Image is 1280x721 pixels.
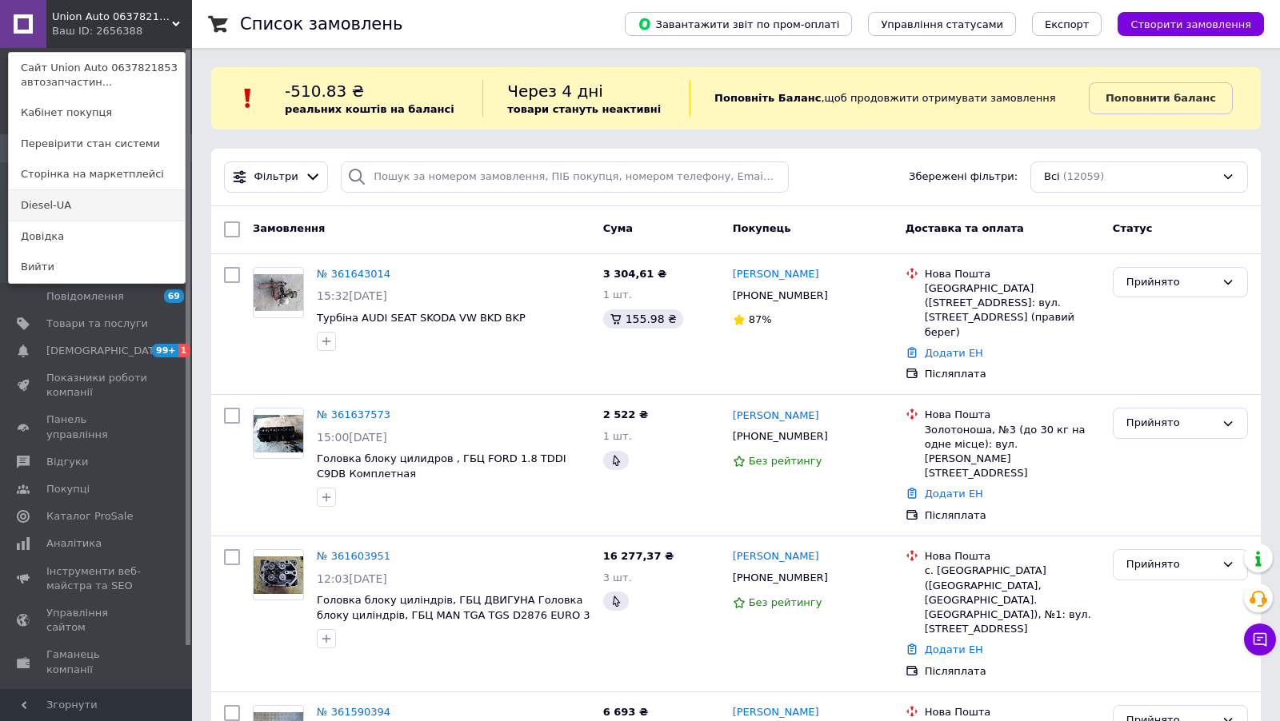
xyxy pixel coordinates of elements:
[9,159,185,189] a: Сторінка на маркетплейсі
[285,82,364,101] span: -510.83 ₴
[317,550,390,562] a: № 361603951
[507,82,603,101] span: Через 4 дні
[152,344,178,357] span: 99+
[317,594,590,621] a: Головка блоку циліндрів, ГБЦ ДВИГУНА Головка блоку циліндрів, ГБЦ MAN TGA TGS D2876 EURO 3
[1102,18,1264,30] a: Створити замовлення
[1118,12,1264,36] button: Створити замовлення
[46,606,148,635] span: Управління сайтом
[925,643,983,655] a: Додати ЕН
[603,550,674,562] span: 16 277,37 ₴
[317,572,387,585] span: 12:03[DATE]
[925,281,1100,340] div: [GEOGRAPHIC_DATA] ([STREET_ADDRESS]: вул. [STREET_ADDRESS] (правий берег)
[1045,18,1090,30] span: Експорт
[52,24,119,38] div: Ваш ID: 2656388
[178,344,191,357] span: 1
[749,596,822,608] span: Без рейтингу
[733,408,819,424] a: [PERSON_NAME]
[46,482,90,496] span: Покупці
[603,222,633,234] span: Cума
[9,221,185,252] a: Довідка
[46,455,88,469] span: Відгуки
[254,169,298,185] span: Фільтри
[46,536,102,551] span: Аналітика
[925,549,1100,564] div: Нова Пошта
[925,347,983,359] a: Додати ЕН
[1113,222,1153,234] span: Статус
[714,92,821,104] b: Поповніть Баланс
[906,222,1024,234] span: Доставка та оплата
[1126,274,1215,291] div: Прийнято
[603,268,666,280] span: 3 304,61 ₴
[507,103,661,115] b: товари стануть неактивні
[625,12,852,36] button: Завантажити звіт по пром-оплаті
[254,274,303,312] img: Фото товару
[603,430,632,442] span: 1 шт.
[925,564,1100,636] div: с. [GEOGRAPHIC_DATA] ([GEOGRAPHIC_DATA], [GEOGRAPHIC_DATA]. [GEOGRAPHIC_DATA]), №1: вул. [STREET_...
[925,705,1100,719] div: Нова Пошта
[733,222,791,234] span: Покупець
[164,289,184,303] span: 69
[733,289,828,301] span: [PHONE_NUMBER]
[925,488,983,500] a: Додати ЕН
[638,17,839,31] span: Завантажити звіт по пром-оплаті
[240,14,402,34] h1: Список замовлень
[317,289,387,302] span: 15:32[DATE]
[317,431,387,444] span: 15:00[DATE]
[603,706,648,718] span: 6 693 ₴
[1126,415,1215,432] div: Прийнято
[1244,623,1276,655] button: Чат з покупцем
[1126,556,1215,573] div: Прийнято
[603,408,648,420] span: 2 522 ₴
[46,564,148,593] span: Інструменти веб-майстра та SEO
[1130,18,1251,30] span: Створити замовлення
[317,452,566,480] a: Головка блоку цилидров , ГБЦ FORD 1.8 TDDI C9DB Комплетная
[733,430,828,442] span: [PHONE_NUMBER]
[46,371,148,400] span: Показники роботи компанії
[733,267,819,282] a: [PERSON_NAME]
[317,268,390,280] a: № 361643014
[868,12,1016,36] button: Управління статусами
[733,549,819,564] a: [PERSON_NAME]
[1044,169,1060,185] span: Всі
[46,509,133,524] span: Каталог ProSale
[9,129,185,159] a: Перевірити стан системи
[9,252,185,282] a: Вийти
[733,705,819,720] a: [PERSON_NAME]
[1032,12,1102,36] button: Експорт
[925,664,1100,679] div: Післяплата
[253,267,304,318] a: Фото товару
[749,313,772,325] span: 87%
[285,103,454,115] b: реальних коштів на балансі
[317,312,526,324] a: Турбіна AUDI SEAT SKODA VW BKD BKP
[690,80,1089,117] div: , щоб продовжити отримувати замовлення
[254,415,303,452] img: Фото товару
[925,367,1100,381] div: Післяплата
[909,169,1018,185] span: Збережені фільтри:
[1063,170,1105,182] span: (12059)
[749,455,822,467] span: Без рейтингу
[925,408,1100,422] div: Нова Пошта
[52,10,172,24] span: Union Аuto 0637821853 автозапчастини
[46,317,148,331] span: Товари та послуги
[341,161,789,193] input: Пошук за номером замовлення, ПІБ покупця, номером телефону, Email, номером накладної
[46,289,124,304] span: Повідомлення
[733,572,828,584] span: [PHONE_NUMBER]
[881,18,1003,30] span: Управління статусами
[46,344,165,358] span: [DEMOGRAPHIC_DATA]
[603,289,632,301] span: 1 шт.
[253,408,304,459] a: Фото товару
[1089,82,1233,114] a: Поповнити баланс
[925,508,1100,523] div: Післяплата
[236,86,260,110] img: :exclamation:
[603,309,683,329] div: 155.98 ₴
[317,408,390,420] a: № 361637573
[254,556,303,594] img: Фото товару
[9,98,185,128] a: Кабінет покупця
[317,706,390,718] a: № 361590394
[9,190,185,221] a: Diesel-UA
[925,267,1100,281] div: Нова Пошта
[46,412,148,441] span: Панель управління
